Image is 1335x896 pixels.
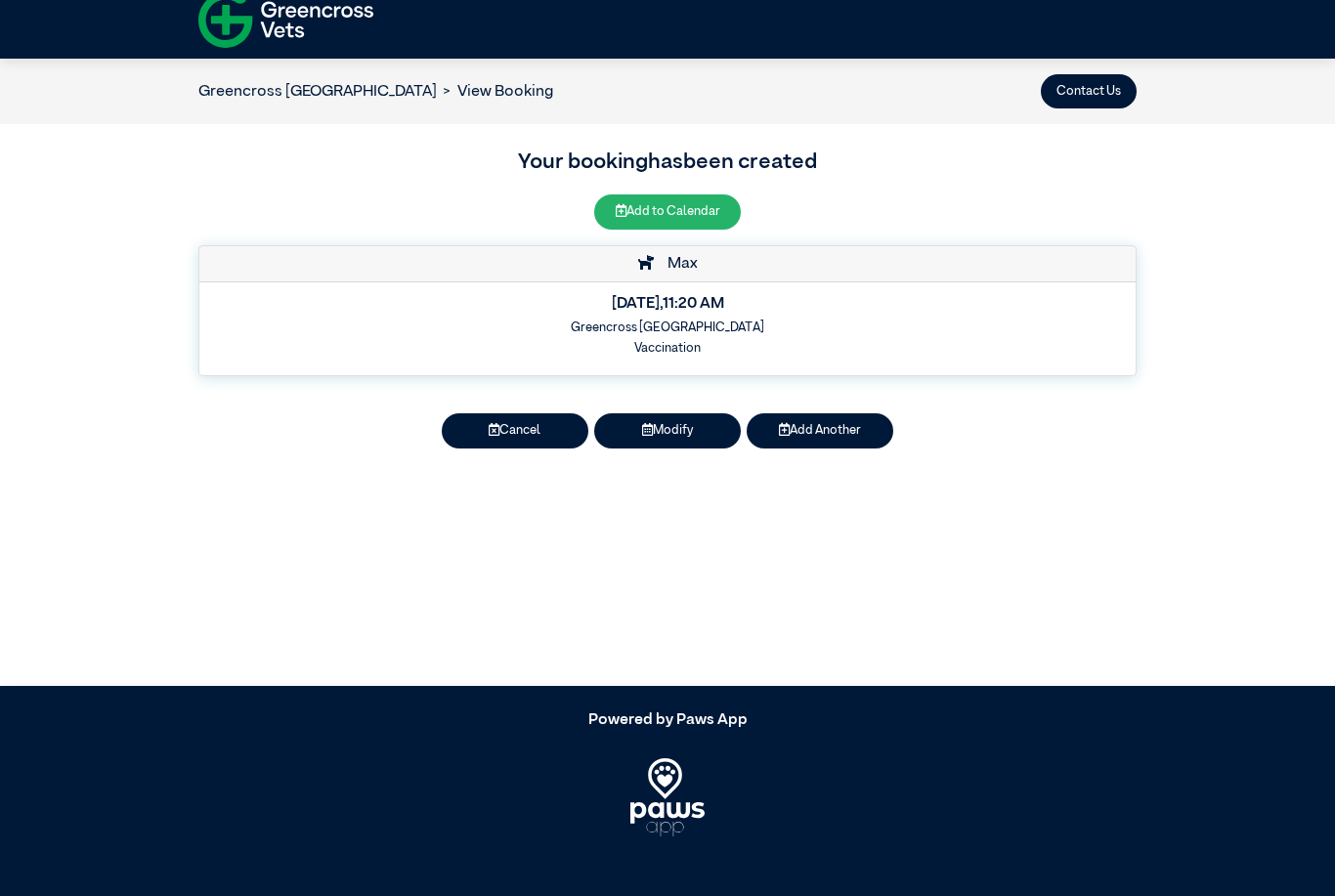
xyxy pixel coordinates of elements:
[442,413,588,448] button: Cancel
[212,341,1123,356] h6: Vaccination
[658,256,698,272] span: Max
[198,147,1137,180] h3: Your booking has been created
[437,80,553,104] li: View Booking
[198,84,437,100] a: Greencross [GEOGRAPHIC_DATA]
[594,413,741,448] button: Modify
[212,320,1123,335] h6: Greencross [GEOGRAPHIC_DATA]
[212,295,1123,314] h5: [DATE] , 11:20 AM
[747,413,893,448] button: Add Another
[594,194,741,229] button: Add to Calendar
[198,711,1137,730] h5: Powered by Paws App
[1041,74,1137,108] button: Contact Us
[630,758,706,836] img: PawsApp
[198,80,553,104] nav: breadcrumb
